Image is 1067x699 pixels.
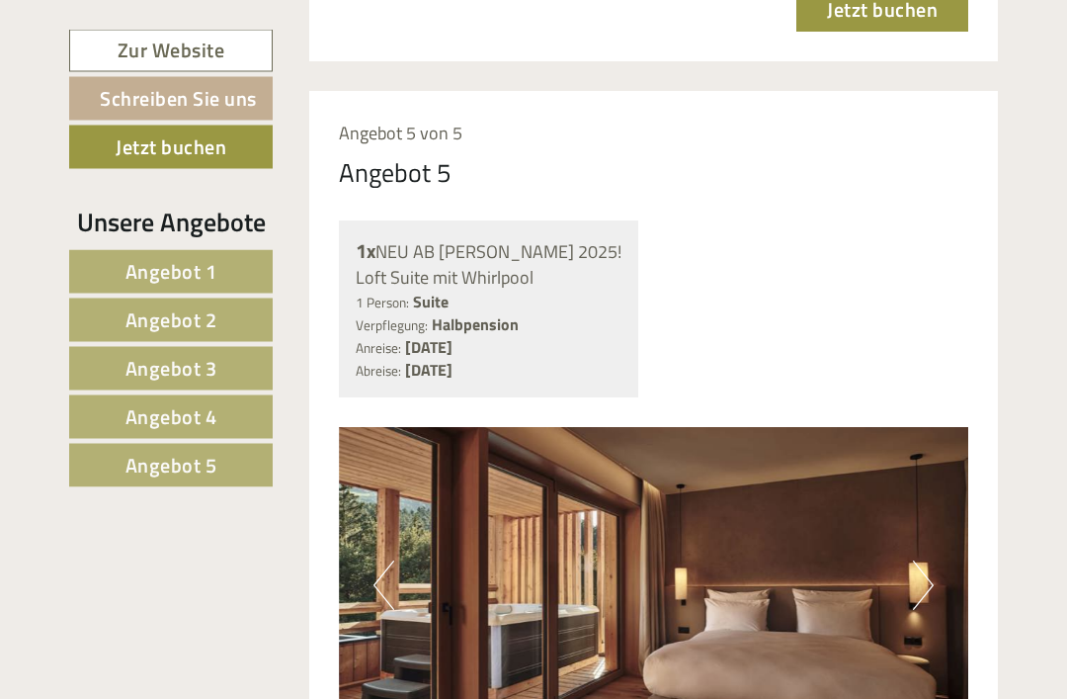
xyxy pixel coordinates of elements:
span: Angebot 5 [125,450,217,481]
b: Halbpension [432,313,519,337]
button: Next [913,562,934,611]
span: Angebot 1 [125,256,217,287]
a: Zur Website [69,30,273,72]
a: Jetzt buchen [69,126,273,169]
span: Angebot 4 [125,401,217,432]
b: 1x [356,236,375,267]
span: Angebot 2 [125,305,217,335]
div: NEU AB [PERSON_NAME] 2025! Loft Suite mit Whirlpool [356,238,622,292]
span: Angebot 3 [125,353,217,384]
div: Angebot 5 [339,155,451,192]
small: Verpflegung: [356,316,428,336]
small: Abreise: [356,362,401,382]
div: Unsere Angebote [69,204,273,240]
small: 1 Person: [356,294,409,313]
b: Suite [413,291,449,314]
a: Schreiben Sie uns [69,77,273,121]
b: [DATE] [405,359,452,383]
small: Anreise: [356,339,401,359]
span: Angebot 5 von 5 [339,121,462,147]
button: Previous [373,562,394,611]
b: [DATE] [405,336,452,360]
